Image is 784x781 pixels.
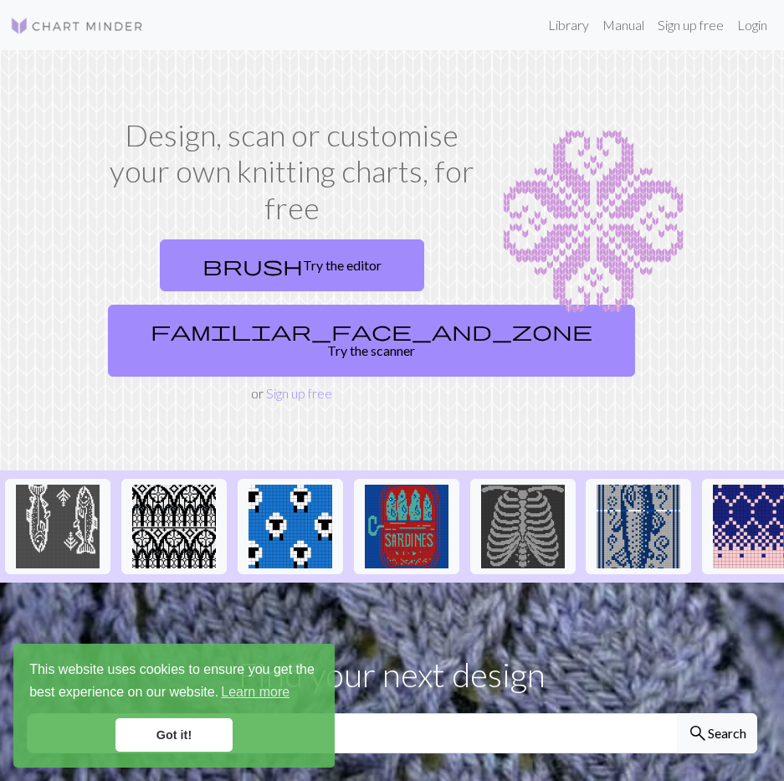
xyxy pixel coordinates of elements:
[470,516,576,532] a: New Piskel-1.png (2).png
[238,516,343,532] a: Sheep socks
[108,305,635,377] a: Try the scanner
[688,722,708,745] span: search
[121,479,227,574] button: tracery
[27,650,757,700] p: Find your next design
[651,8,730,42] a: Sign up free
[10,16,144,36] img: Logo
[597,485,680,568] img: fish prac
[29,660,319,705] span: This website uses cookies to ensure you get the best experience on our website.
[677,713,757,753] button: Search
[354,479,459,574] button: Sardines in a can
[218,680,292,705] a: learn more about cookies
[541,8,596,42] a: Library
[596,8,651,42] a: Manual
[354,516,459,532] a: Sardines in a can
[470,479,576,574] button: New Piskel-1.png (2).png
[16,485,100,568] img: fishies :)
[730,8,774,42] a: Login
[266,385,332,401] a: Sign up free
[481,485,565,568] img: New Piskel-1.png (2).png
[365,485,448,568] img: Sardines in a can
[151,319,592,342] span: familiar_face_and_zone
[101,117,483,226] h1: Design, scan or customise your own knitting charts, for free
[202,254,303,277] span: brush
[586,479,691,574] button: fish prac
[101,233,483,403] div: or
[115,718,233,752] a: dismiss cookie message
[503,117,684,326] img: Chart example
[13,644,335,768] div: cookieconsent
[5,516,110,532] a: fishies :)
[238,479,343,574] button: Sheep socks
[249,485,332,568] img: Sheep socks
[160,239,424,291] a: Try the editor
[586,516,691,532] a: fish prac
[121,516,227,532] a: tracery
[5,479,110,574] button: fishies :)
[132,485,216,568] img: tracery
